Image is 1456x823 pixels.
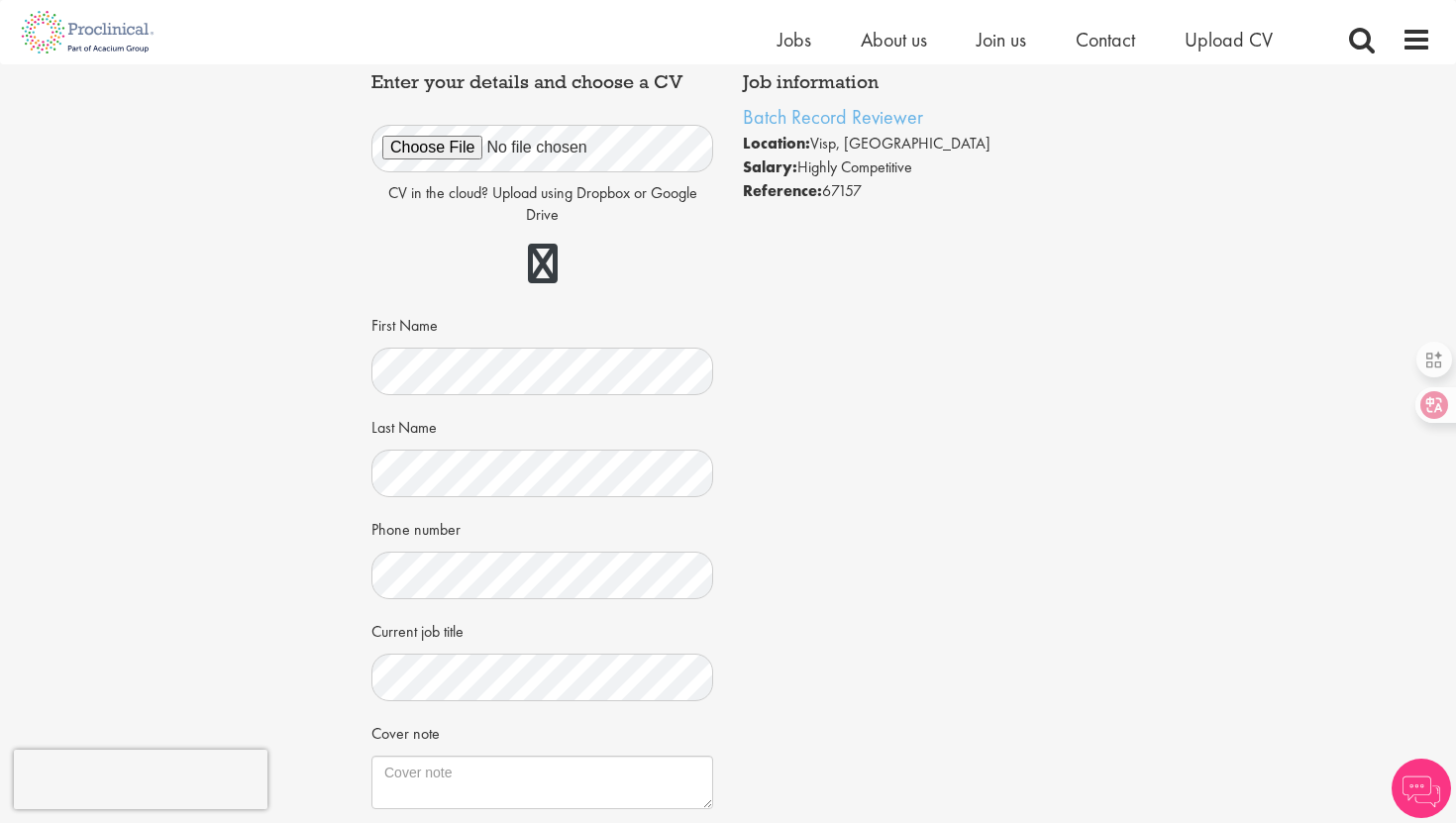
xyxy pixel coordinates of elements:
[743,132,1085,155] li: Visp, [GEOGRAPHIC_DATA]
[14,750,267,809] iframe: reCAPTCHA
[371,716,440,746] label: Cover note
[371,614,464,644] label: Current job title
[371,512,461,542] label: Phone number
[743,104,923,130] a: Batch Record Reviewer
[861,27,927,52] a: About us
[371,308,438,338] label: First Name
[1185,27,1273,52] a: Upload CV
[371,410,437,440] label: Last Name
[977,27,1026,52] a: Join us
[371,72,713,92] h4: Enter your details and choose a CV
[743,156,797,177] strong: Salary:
[743,180,822,201] strong: Reference:
[743,155,1085,179] li: Highly Competitive
[743,72,1085,92] h4: Job information
[778,27,811,52] a: Jobs
[1392,759,1451,818] img: Chatbot
[1076,27,1135,52] a: Contact
[743,179,1085,203] li: 67157
[371,182,713,228] p: CV in the cloud? Upload using Dropbox or Google Drive
[743,133,810,154] strong: Location:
